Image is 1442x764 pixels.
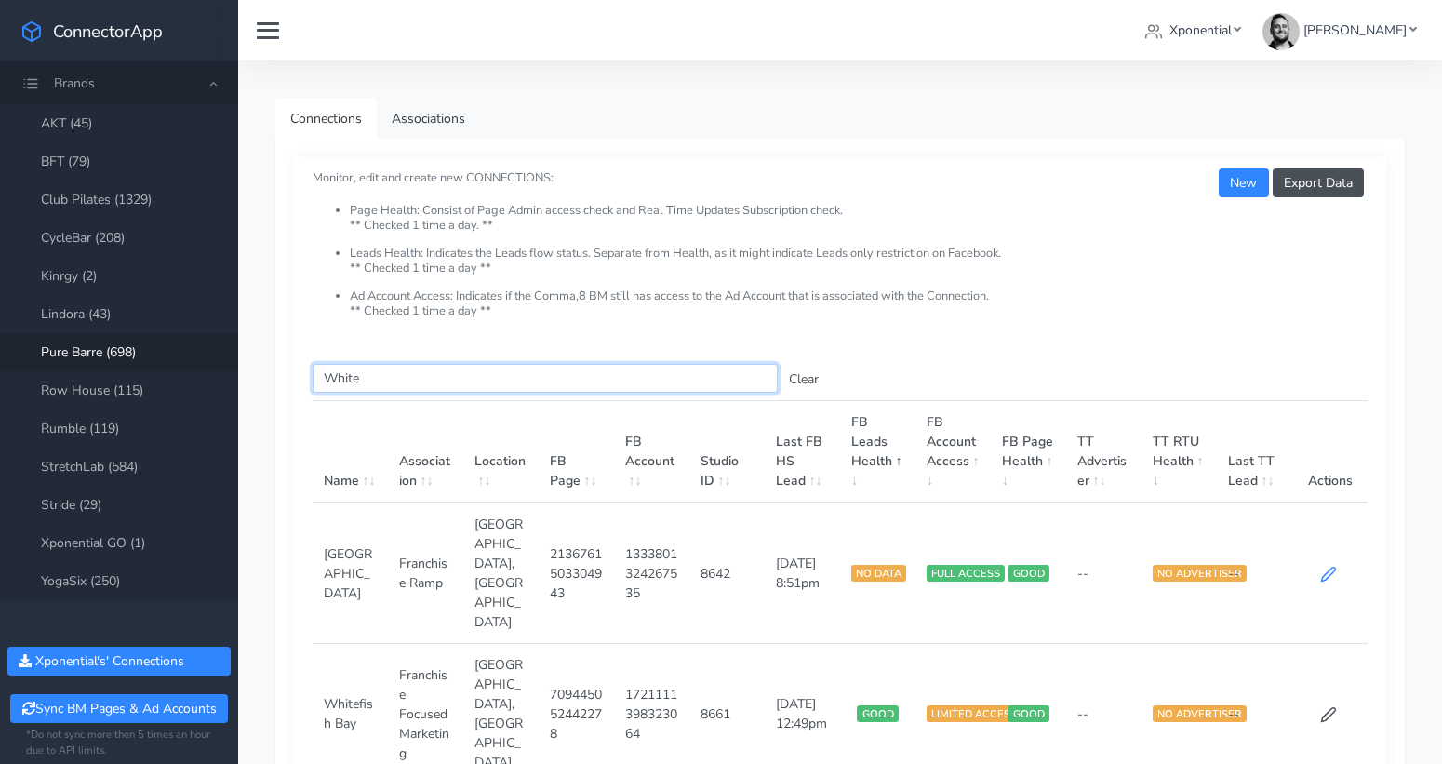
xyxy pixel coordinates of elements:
a: Xponential [1138,13,1248,47]
button: Sync BM Pages & Ad Accounts [10,694,227,723]
li: Leads Health: Indicates the Leads flow status. Separate from Health, as it might indicate Leads o... [350,247,1368,289]
th: Last TT Lead [1217,401,1292,503]
th: Name [313,401,388,503]
td: [GEOGRAPHIC_DATA] [313,503,388,644]
th: Actions [1292,401,1368,503]
td: Franchise Ramp [388,503,463,644]
span: NO ADVERTISER [1153,565,1247,582]
th: Studio ID [689,401,765,503]
td: 8642 [689,503,765,644]
span: GOOD [857,705,898,722]
a: Associations [377,98,480,140]
span: Brands [54,74,95,92]
th: FB Account Access [915,401,991,503]
td: [GEOGRAPHIC_DATA],[GEOGRAPHIC_DATA] [463,503,539,644]
span: GOOD [1008,705,1048,722]
span: GOOD [1008,565,1048,582]
td: -- [1217,503,1292,644]
img: James Carr [1262,13,1300,50]
th: FB Leads Health [840,401,915,503]
small: *Do not sync more then 5 times an hour due to API limits. [26,728,212,759]
th: FB Page Health [991,401,1066,503]
button: Xponential's' Connections [7,647,231,676]
a: [PERSON_NAME] [1255,13,1423,47]
button: Export Data [1273,168,1364,197]
th: TT Advertiser [1066,401,1142,503]
th: TT RTU Health [1142,401,1217,503]
th: Location [463,401,539,503]
a: Connections [275,98,377,140]
span: NO ADVERTISER [1153,705,1247,722]
span: ConnectorApp [53,20,163,43]
span: FULL ACCESS [927,565,1005,582]
td: 1333801324267535 [614,503,689,644]
td: [DATE] 8:51pm [765,503,840,644]
th: FB Account [614,401,689,503]
span: LIMITED ACCESS [927,705,1021,722]
th: Last FB HS Lead [765,401,840,503]
td: 2136761503304943 [539,503,614,644]
th: Association [388,401,463,503]
input: enter text you want to search [313,364,778,393]
th: FB Page [539,401,614,503]
td: -- [1066,503,1142,644]
button: New [1219,168,1268,197]
span: Xponential [1169,21,1232,39]
small: Monitor, edit and create new CONNECTIONS: [313,154,1368,318]
button: Clear [778,365,830,394]
span: NO DATA [851,565,906,582]
li: Ad Account Access: Indicates if the Comma,8 BM still has access to the Ad Account that is associa... [350,289,1368,318]
li: Page Health: Consist of Page Admin access check and Real Time Updates Subscription check. ** Chec... [350,204,1368,247]
span: [PERSON_NAME] [1303,21,1407,39]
